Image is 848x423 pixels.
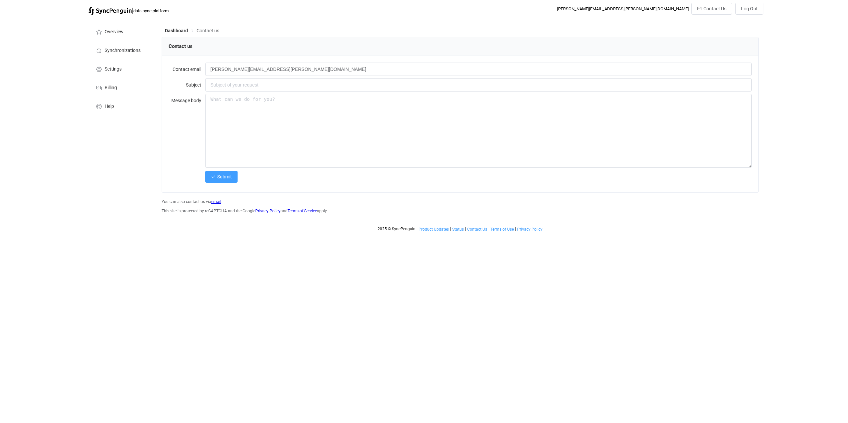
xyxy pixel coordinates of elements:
[105,67,122,72] span: Settings
[88,59,155,78] a: Settings
[132,6,133,15] span: |
[205,78,752,92] input: Subject of your request
[88,41,155,59] a: Synchronizations
[88,7,132,15] img: syncpenguin.svg
[197,28,219,33] span: Contact us
[452,227,464,232] a: Status
[450,227,451,231] span: |
[169,43,193,49] span: Contact us
[169,63,205,76] label: Contact email
[105,85,117,91] span: Billing
[490,227,514,232] a: Terms of Use
[88,78,155,97] a: Billing
[105,104,114,109] span: Help
[467,227,487,232] a: Contact Us
[703,6,726,11] span: Contact Us
[165,28,188,33] span: Dashboard
[517,227,542,232] span: Privacy Policy
[162,199,222,204] span: You can also contact us via .
[515,227,516,231] span: |
[105,48,141,53] span: Synchronizations
[691,3,732,15] button: Contact Us
[378,227,416,231] span: 2025 © SyncPenguin
[88,22,155,41] a: Overview
[211,199,221,204] a: email
[217,174,232,179] span: Submit
[488,227,489,231] span: |
[133,8,169,13] span: data sync platform
[205,171,238,183] button: Submit
[557,6,689,11] div: [PERSON_NAME][EMAIL_ADDRESS][PERSON_NAME][DOMAIN_NAME]
[88,97,155,115] a: Help
[169,94,205,107] label: Message body
[741,6,758,11] span: Log Out
[205,63,752,76] input: Your email
[517,227,543,232] a: Privacy Policy
[255,209,281,213] a: Privacy Policy
[288,209,317,213] a: Terms of Service
[418,227,449,232] a: Product Updates
[735,3,763,15] button: Log Out
[417,227,418,231] span: |
[105,29,124,35] span: Overview
[165,28,219,33] div: Breadcrumb
[162,199,759,213] div: This site is protected by reCAPTCHA and the Google and apply.
[169,78,205,92] label: Subject
[88,6,169,15] a: |data sync platform
[465,227,466,231] span: |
